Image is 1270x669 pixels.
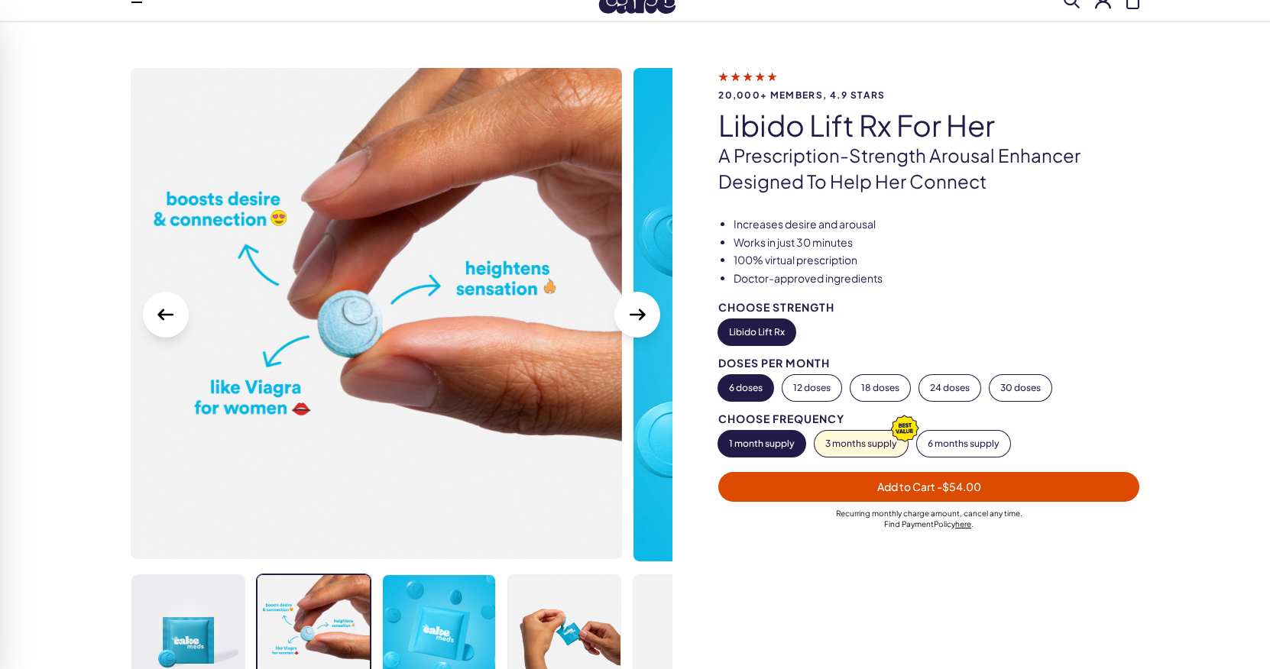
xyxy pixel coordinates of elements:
[919,375,980,401] button: 24 doses
[718,375,773,401] button: 6 doses
[718,319,795,345] button: Libido Lift Rx
[884,519,934,528] span: Find Payment
[131,68,622,559] img: Libido Lift Rx For Her
[990,375,1051,401] button: 30 doses
[734,235,1139,250] li: Works in just 30 minutes
[955,519,971,528] a: here
[718,109,1139,141] h1: Libido Lift Rx For Her
[734,217,1139,232] li: Increases desire and arousal
[937,480,981,493] span: - $54.00
[718,431,805,457] button: 1 month supply
[718,143,1139,194] p: A prescription-strength arousal enhancer designed to help her connect
[718,413,1139,425] div: Choose Frequency
[718,508,1139,529] div: Recurring monthly charge amount , cancel any time. Policy .
[815,431,908,457] button: 3 months supply
[718,90,1139,100] span: 20,000+ members, 4.9 stars
[850,375,910,401] button: 18 doses
[718,69,1139,100] a: 20,000+ members, 4.9 stars
[718,357,1139,369] div: Doses per Month
[718,302,1139,313] div: Choose Strength
[614,292,660,338] button: Next Slide
[718,472,1139,502] button: Add to Cart -$54.00
[917,431,1010,457] button: 6 months supply
[877,480,981,493] span: Add to Cart
[143,292,189,338] button: Previous slide
[734,253,1139,268] li: 100% virtual prescription
[734,271,1139,286] li: Doctor-approved ingredients
[782,375,841,401] button: 12 doses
